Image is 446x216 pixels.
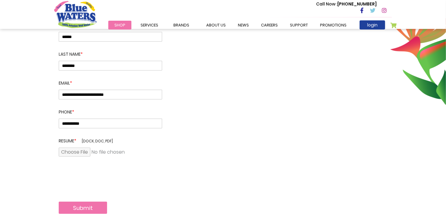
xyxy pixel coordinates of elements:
[232,21,255,30] a: News
[114,22,125,28] span: Shop
[316,1,337,7] span: Call Now :
[316,1,377,7] p: [PHONE_NUMBER]
[59,99,162,119] label: Phone
[255,21,284,30] a: careers
[54,1,97,28] a: store logo
[59,71,162,90] label: Email
[59,175,151,199] iframe: reCAPTCHA
[59,42,162,61] label: Last Name
[141,22,158,28] span: Services
[59,202,107,214] button: Submit
[59,128,162,148] label: Resume
[173,22,189,28] span: Brands
[360,20,385,30] a: login
[200,21,232,30] a: about us
[314,21,353,30] a: Promotions
[284,21,314,30] a: support
[82,138,113,144] span: [docx, doc, pdf]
